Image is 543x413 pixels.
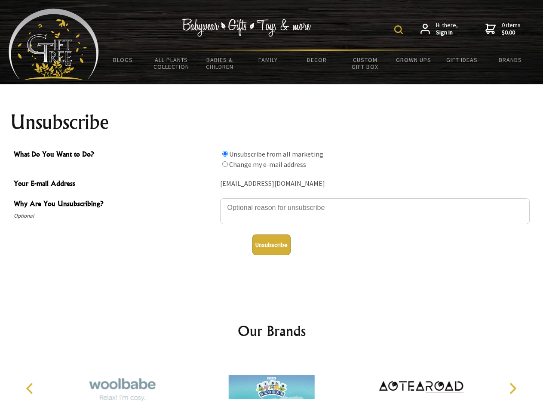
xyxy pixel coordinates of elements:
span: Hi there, [436,22,458,37]
a: Babies & Children [196,51,244,76]
a: 0 items$0.00 [485,22,521,37]
span: Why Are You Unsubscribing? [14,198,216,211]
a: Family [244,51,293,69]
button: Next [503,379,522,398]
button: Previous [21,379,40,398]
img: Babyware - Gifts - Toys and more... [9,9,99,80]
span: Your E-mail Address [14,178,216,191]
a: Grown Ups [389,51,438,69]
strong: $0.00 [502,29,521,37]
input: What Do You Want to Do? [222,151,228,157]
a: Hi there,Sign in [420,22,458,37]
div: [EMAIL_ADDRESS][DOMAIN_NAME] [220,177,530,191]
button: Unsubscribe [252,234,291,255]
a: Brands [486,51,535,69]
a: Custom Gift Box [341,51,390,76]
span: Optional [14,211,216,221]
input: What Do You Want to Do? [222,161,228,167]
a: Gift Ideas [438,51,486,69]
h1: Unsubscribe [10,112,533,133]
a: All Plants Collection [147,51,196,76]
img: product search [394,25,403,34]
a: BLOGS [99,51,147,69]
label: Change my e-mail address [229,160,306,169]
strong: Sign in [436,29,458,37]
img: Babywear - Gifts - Toys & more [182,18,311,37]
span: What Do You Want to Do? [14,149,216,161]
h2: Our Brands [17,321,526,341]
label: Unsubscribe from all marketing [229,150,323,158]
a: Decor [292,51,341,69]
textarea: Why Are You Unsubscribing? [220,198,530,224]
span: 0 items [502,21,521,37]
